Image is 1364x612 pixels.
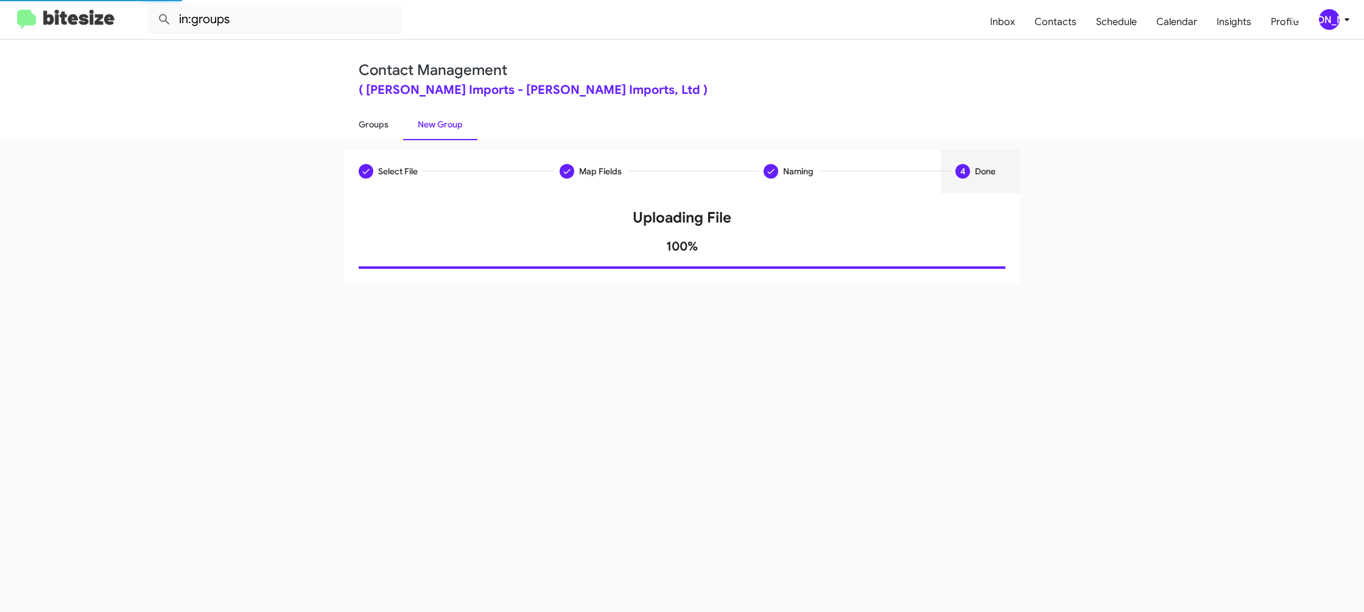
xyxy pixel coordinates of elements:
[1025,4,1086,40] a: Contacts
[359,208,1005,227] h1: Uploading File
[147,5,403,34] input: Search
[1207,4,1261,40] a: Insights
[1261,4,1309,40] a: Profile
[1309,9,1351,30] button: [PERSON_NAME]
[359,61,507,79] a: Contact Management
[1147,4,1207,40] a: Calendar
[359,84,1005,96] div: ( [PERSON_NAME] Imports - [PERSON_NAME] Imports, Ltd )
[359,237,1005,257] h2: 100%
[980,4,1025,40] a: Inbox
[1086,4,1147,40] a: Schedule
[344,109,403,140] a: Groups
[403,109,477,140] a: New Group
[1319,9,1340,30] div: [PERSON_NAME]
